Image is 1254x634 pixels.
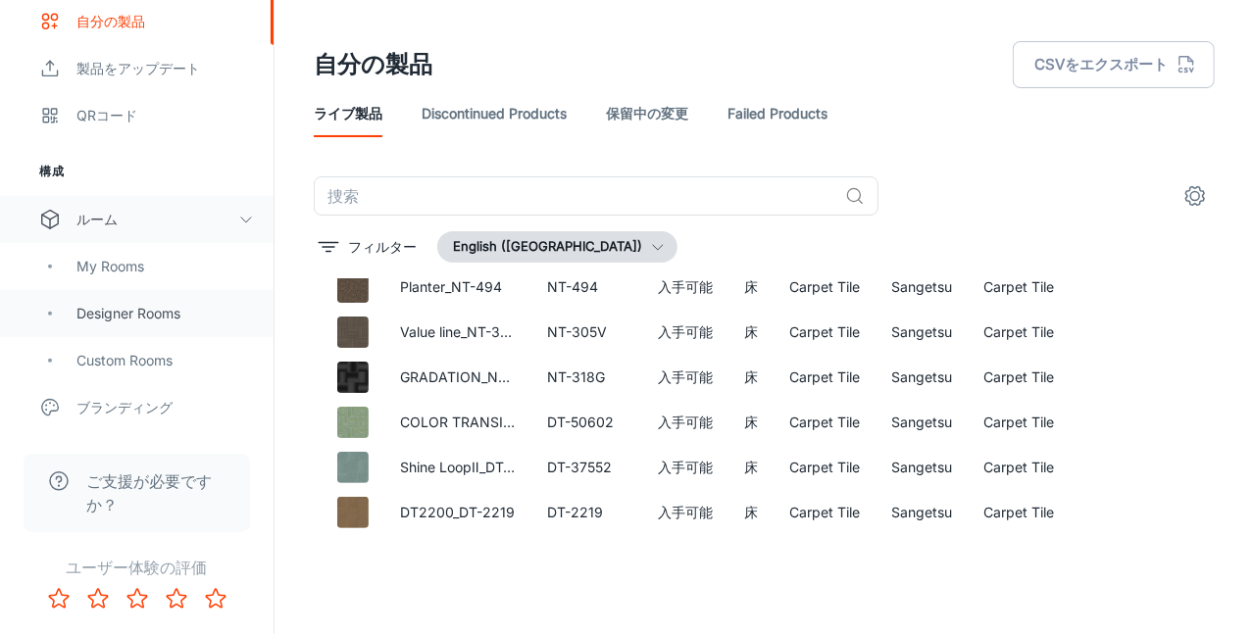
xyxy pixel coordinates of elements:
[118,579,157,618] button: Rate 3 star
[968,490,1070,535] td: Carpet Tile
[400,323,527,340] a: Value line_NT-305V
[728,445,774,490] td: 床
[728,535,774,580] td: 床
[876,400,968,445] td: Sangetsu
[1176,176,1215,216] button: settings
[728,310,774,355] td: 床
[774,445,876,490] td: Carpet Tile
[400,368,545,385] a: GRADATION_NT-318G
[968,310,1070,355] td: Carpet Tile
[157,579,196,618] button: Rate 4 star
[196,579,235,618] button: Rate 5 star
[531,535,642,580] td: DT-59010
[774,355,876,400] td: Carpet Tile
[86,469,226,516] span: ご支援が必要ですか？
[39,579,78,618] button: Rate 1 star
[728,400,774,445] td: 床
[728,355,774,400] td: 床
[774,490,876,535] td: Carpet Tile
[531,310,642,355] td: NT-305V
[876,310,968,355] td: Sangetsu
[774,265,876,310] td: Carpet Tile
[400,414,694,430] a: COLOR TRANSITION PANORAMA_DT-50602
[400,459,550,475] a: Shine LoopⅡ_DT-37552
[774,400,876,445] td: Carpet Tile
[968,445,1070,490] td: Carpet Tile
[642,310,728,355] td: 入手可能
[76,303,254,324] div: Designer Rooms
[876,535,968,580] td: Sangetsu
[422,90,567,137] a: Discontinued Products
[728,265,774,310] td: 床
[78,579,118,618] button: Rate 2 star
[76,58,254,79] div: 製品をアップデート
[314,176,837,216] input: 捜索
[774,535,876,580] td: Carpet Tile
[876,445,968,490] td: Sangetsu
[400,504,515,520] a: DT2200_DT-2219
[606,90,688,137] a: 保留中の変更
[642,355,728,400] td: 入手可能
[642,490,728,535] td: 入手可能
[314,47,432,82] h1: 自分の製品
[76,209,238,230] div: ルーム
[531,445,642,490] td: DT-37552
[968,535,1070,580] td: Carpet Tile
[314,90,382,137] a: ライブ製品
[531,355,642,400] td: NT-318G
[774,310,876,355] td: Carpet Tile
[968,265,1070,310] td: Carpet Tile
[531,400,642,445] td: DT-50602
[642,445,728,490] td: 入手可能
[76,256,254,277] div: My Rooms
[727,90,828,137] a: Failed Products
[876,265,968,310] td: Sangetsu
[76,350,254,371] div: Custom Rooms
[314,231,422,263] button: filter
[531,490,642,535] td: DT-2219
[16,556,258,579] p: ユーザー体験の評価
[642,265,728,310] td: 入手可能
[728,490,774,535] td: 床
[400,278,502,295] a: Planter_NT-494
[1013,41,1215,88] button: CSVをエクスポート
[642,535,728,580] td: 入手可能
[76,397,254,418] div: ブランディング
[876,490,968,535] td: Sangetsu
[531,265,642,310] td: NT-494
[968,400,1070,445] td: Carpet Tile
[968,355,1070,400] td: Carpet Tile
[76,11,254,32] div: 自分の製品
[76,105,254,126] div: QRコード
[348,236,417,258] p: フィルター
[876,355,968,400] td: Sangetsu
[437,231,677,263] button: English ([GEOGRAPHIC_DATA])
[642,400,728,445] td: 入手可能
